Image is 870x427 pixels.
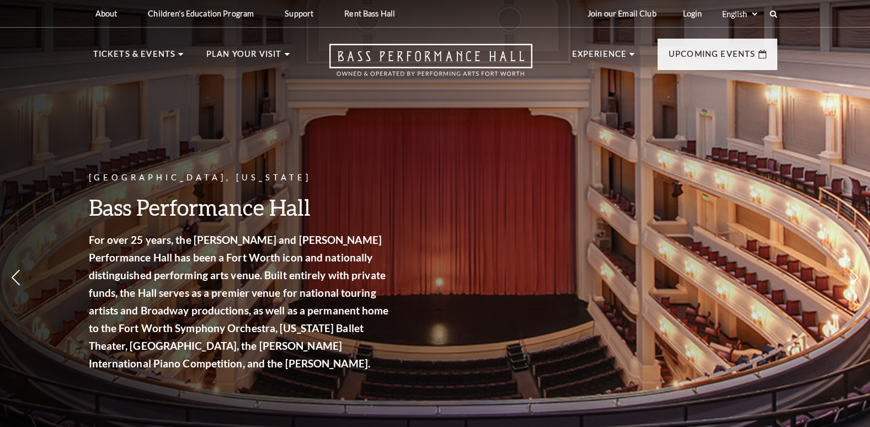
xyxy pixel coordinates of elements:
select: Select: [720,9,759,19]
p: Plan Your Visit [206,47,282,67]
p: Children's Education Program [148,9,254,18]
p: About [95,9,118,18]
p: Tickets & Events [93,47,176,67]
h3: Bass Performance Hall [89,193,392,221]
p: Support [285,9,313,18]
p: [GEOGRAPHIC_DATA], [US_STATE] [89,171,392,185]
p: Experience [572,47,627,67]
strong: For over 25 years, the [PERSON_NAME] and [PERSON_NAME] Performance Hall has been a Fort Worth ico... [89,233,389,370]
p: Rent Bass Hall [344,9,395,18]
p: Upcoming Events [669,47,756,67]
